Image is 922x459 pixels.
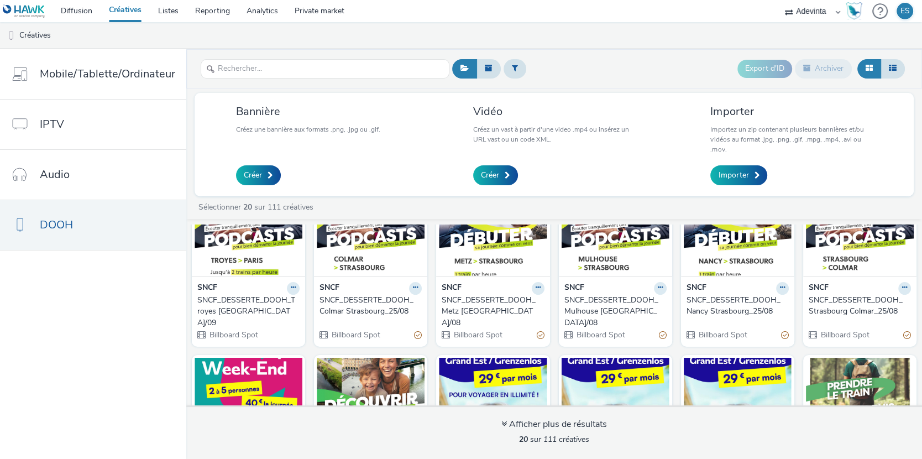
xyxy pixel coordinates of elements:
[208,330,258,340] span: Billboard Spot
[40,116,64,132] span: IPTV
[687,295,789,317] a: SNCF_DESSERTE_DOOH_Nancy Strasbourg_25/08
[201,59,449,79] input: Rechercher...
[319,295,422,317] a: SNCF_DESSERTE_DOOH_Colmar Strasbourg_25/08
[197,282,217,295] strong: SNCF
[881,59,905,78] button: Liste
[236,104,380,119] h3: Bannière
[718,170,748,181] span: Importer
[710,104,872,119] h3: Importer
[781,330,789,341] div: Partiellement valide
[846,2,867,20] a: Hawk Academy
[575,330,625,340] span: Billboard Spot
[564,295,667,328] a: SNCF_DESSERTE_DOOH_Mulhouse [GEOGRAPHIC_DATA]/08
[197,295,300,328] a: SNCF_DESSERTE_DOOH_Troyes [GEOGRAPHIC_DATA]/09
[501,418,607,431] div: Afficher plus de résultats
[40,166,70,182] span: Audio
[698,330,747,340] span: Billboard Spot
[659,330,667,341] div: Partiellement valide
[197,295,295,328] div: SNCF_DESSERTE_DOOH_Troyes [GEOGRAPHIC_DATA]/09
[857,59,881,78] button: Grille
[846,2,862,20] img: Hawk Academy
[3,4,45,18] img: undefined Logo
[442,295,539,328] div: SNCF_DESSERTE_DOOH_Metz [GEOGRAPHIC_DATA]/08
[687,295,784,317] div: SNCF_DESSERTE_DOOH_Nancy Strasbourg_25/08
[519,434,528,445] strong: 20
[564,295,662,328] div: SNCF_DESSERTE_DOOH_Mulhouse [GEOGRAPHIC_DATA]/08
[197,202,318,212] a: Sélectionner sur 111 créatives
[473,104,635,119] h3: Vidéo
[809,295,907,317] div: SNCF_DESSERTE_DOOH_Strasbourg Colmar_25/08
[473,165,518,185] a: Créer
[809,282,829,295] strong: SNCF
[737,60,792,77] button: Export d'ID
[40,66,175,82] span: Mobile/Tablette/Ordinateur
[442,282,462,295] strong: SNCF
[319,295,417,317] div: SNCF_DESSERTE_DOOH_Colmar Strasbourg_25/08
[442,295,544,328] a: SNCF_DESSERTE_DOOH_Metz [GEOGRAPHIC_DATA]/08
[519,434,589,445] span: sur 111 créatives
[243,202,252,212] strong: 20
[820,330,869,340] span: Billboard Spot
[481,170,499,181] span: Créer
[6,30,17,41] img: dooh
[687,282,706,295] strong: SNCF
[710,165,767,185] a: Importer
[537,330,544,341] div: Partiellement valide
[244,170,262,181] span: Créer
[319,282,339,295] strong: SNCF
[900,3,910,19] div: ES
[331,330,380,340] span: Billboard Spot
[414,330,422,341] div: Partiellement valide
[903,330,911,341] div: Partiellement valide
[710,124,872,154] p: Importez un zip contenant plusieurs bannières et/ou vidéos au format .jpg, .png, .gif, .mpg, .mp4...
[453,330,502,340] span: Billboard Spot
[809,295,911,317] a: SNCF_DESSERTE_DOOH_Strasbourg Colmar_25/08
[564,282,584,295] strong: SNCF
[236,124,380,134] p: Créez une bannière aux formats .png, .jpg ou .gif.
[236,165,281,185] a: Créer
[795,59,852,78] button: Archiver
[40,217,73,233] span: DOOH
[473,124,635,144] p: Créez un vast à partir d'une video .mp4 ou insérez un URL vast ou un code XML.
